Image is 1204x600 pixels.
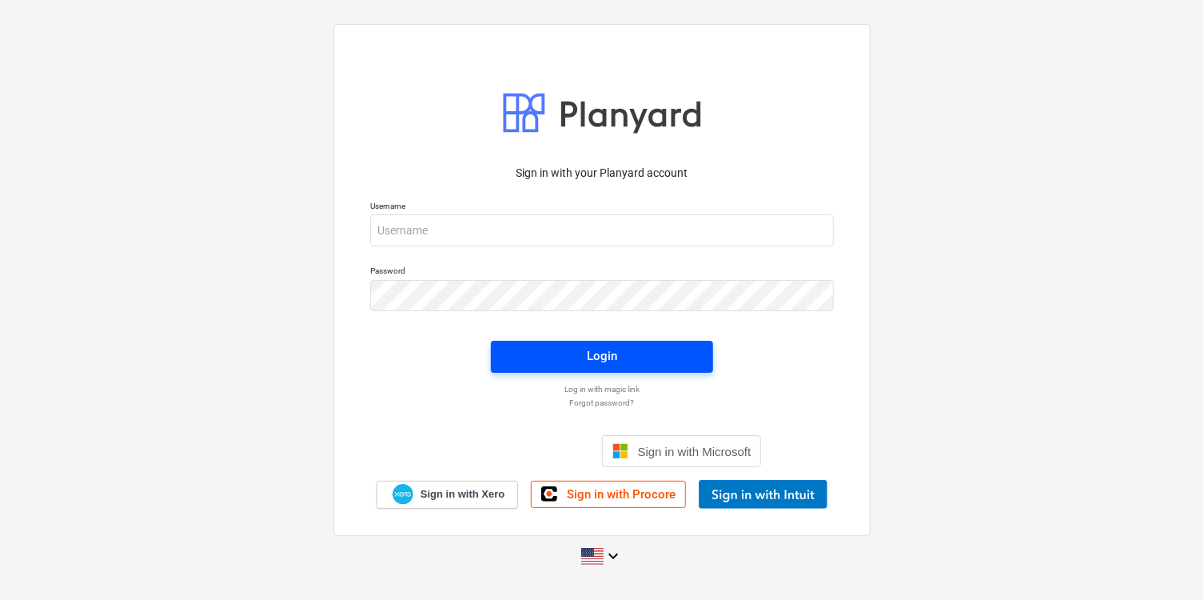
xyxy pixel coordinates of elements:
input: Username [370,214,834,246]
img: Xero logo [393,484,413,506]
div: Login [587,346,617,366]
p: Password [370,266,834,279]
p: Username [370,201,834,214]
iframe: Chat Widget [1124,523,1204,600]
span: Sign in with Microsoft [638,445,752,458]
p: Sign in with your Planyard account [370,165,834,182]
button: Login [491,341,713,373]
a: Log in with magic link [362,384,842,394]
a: Sign in with Xero [377,481,519,509]
span: Sign in with Procore [567,487,676,502]
i: keyboard_arrow_down [604,546,623,566]
a: Sign in with Procore [531,481,686,508]
a: Forgot password? [362,398,842,408]
span: Sign in with Xero [421,487,504,502]
img: Microsoft logo [612,443,628,459]
iframe: Sign in with Google Button [435,434,597,469]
